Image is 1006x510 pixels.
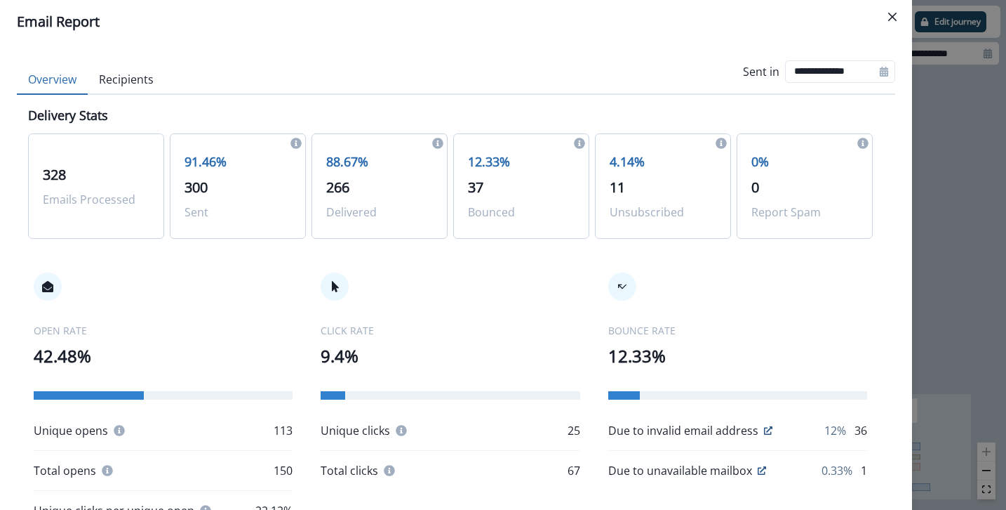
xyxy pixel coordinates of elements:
[34,422,108,439] p: Unique opens
[610,178,625,197] span: 11
[326,152,433,171] p: 88.67%
[610,204,716,221] p: Unsubscribed
[468,204,575,221] p: Bounced
[468,152,575,171] p: 12.33%
[34,344,293,369] p: 42.48%
[321,422,390,439] p: Unique clicks
[608,323,867,338] p: BOUNCE RATE
[321,323,579,338] p: CLICK RATE
[743,63,779,80] p: Sent in
[610,152,716,171] p: 4.14%
[824,422,846,439] p: 12%
[881,6,904,28] button: Close
[185,152,291,171] p: 91.46%
[274,422,293,439] p: 113
[185,204,291,221] p: Sent
[751,204,858,221] p: Report Spam
[34,462,96,479] p: Total opens
[274,462,293,479] p: 150
[321,344,579,369] p: 9.4%
[854,422,867,439] p: 36
[608,422,758,439] p: Due to invalid email address
[34,323,293,338] p: OPEN RATE
[751,178,759,197] span: 0
[468,178,483,197] span: 37
[326,204,433,221] p: Delivered
[17,65,88,95] button: Overview
[88,65,165,95] button: Recipients
[17,11,895,32] div: Email Report
[321,462,378,479] p: Total clicks
[326,178,349,197] span: 266
[28,106,108,125] p: Delivery Stats
[821,462,852,479] p: 0.33%
[608,344,867,369] p: 12.33%
[43,191,149,208] p: Emails Processed
[43,165,66,184] span: 328
[861,462,867,479] p: 1
[568,462,580,479] p: 67
[608,462,752,479] p: Due to unavailable mailbox
[568,422,580,439] p: 25
[185,178,208,197] span: 300
[751,152,858,171] p: 0%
